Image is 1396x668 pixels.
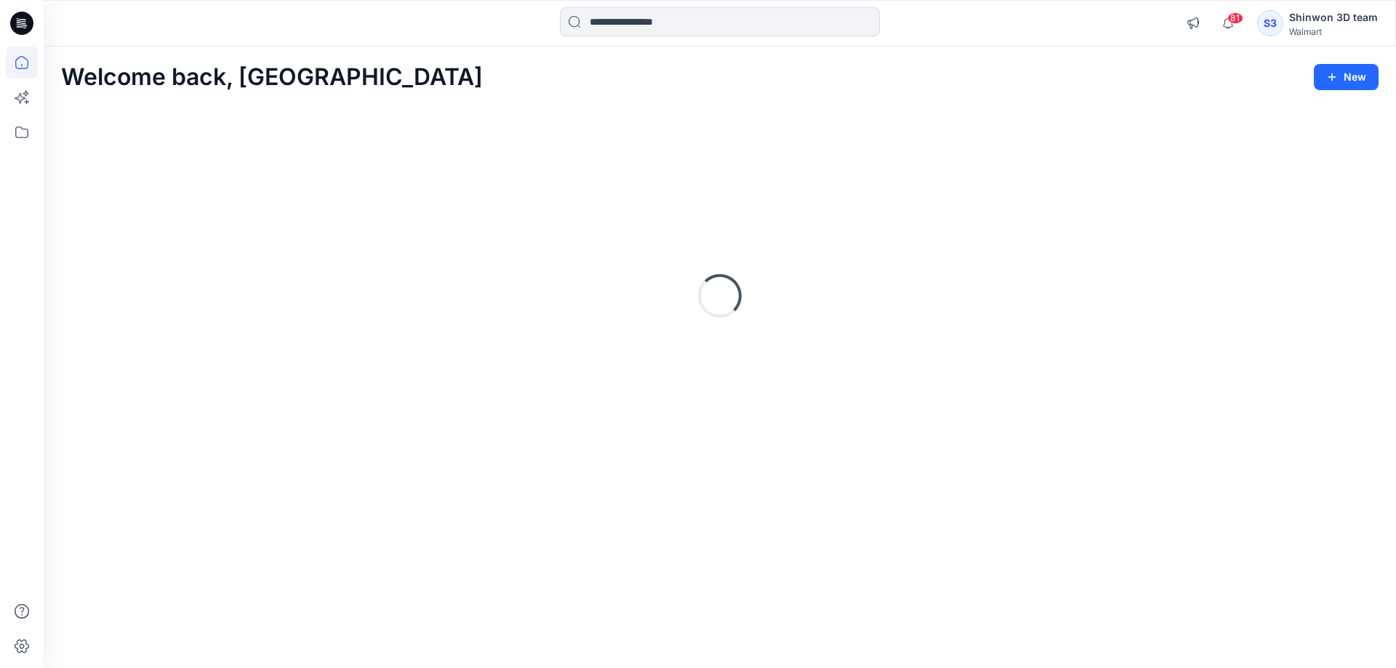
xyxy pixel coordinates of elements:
[1289,26,1378,37] div: Walmart
[1257,10,1283,36] div: S3
[1227,12,1243,24] span: 81
[1314,64,1379,90] button: New
[61,64,483,91] h2: Welcome back, [GEOGRAPHIC_DATA]
[1289,9,1378,26] div: Shinwon 3D team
